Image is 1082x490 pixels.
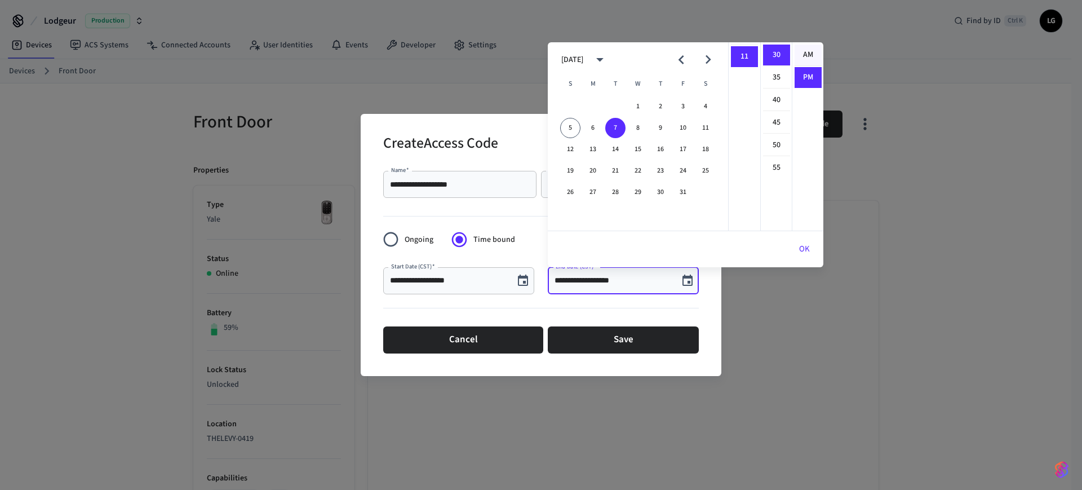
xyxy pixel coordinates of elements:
ul: Select meridiem [792,42,823,231]
button: 20 [583,161,603,181]
div: [DATE] [561,54,583,66]
ul: Select minutes [760,42,792,231]
label: End Date (CST) [556,262,596,271]
li: 11 hours [731,46,758,67]
button: Choose date, selected date is Oct 5, 2025 [512,270,534,292]
button: Next month [695,46,721,73]
li: 40 minutes [763,90,790,111]
button: Choose date, selected date is Oct 7, 2025 [676,270,699,292]
button: 18 [695,139,716,160]
button: 15 [628,139,648,160]
button: 23 [650,161,671,181]
button: 10 [673,118,693,138]
button: 25 [695,161,716,181]
button: Save [548,326,699,354]
button: 30 [650,182,671,202]
button: 29 [628,182,648,202]
span: Time bound [473,234,515,246]
button: 28 [605,182,626,202]
button: 4 [695,96,716,117]
button: 1 [628,96,648,117]
button: 21 [605,161,626,181]
button: 3 [673,96,693,117]
button: 16 [650,139,671,160]
button: Previous month [668,46,694,73]
button: Cancel [383,326,543,354]
li: PM [795,67,822,88]
li: AM [795,45,822,66]
button: 12 [560,139,580,160]
button: 5 [560,118,580,138]
button: 14 [605,139,626,160]
button: 7 [605,118,626,138]
li: 35 minutes [763,67,790,89]
button: 19 [560,161,580,181]
span: Tuesday [605,73,626,95]
span: Ongoing [405,234,433,246]
li: 45 minutes [763,112,790,134]
button: 11 [695,118,716,138]
button: 6 [583,118,603,138]
button: calendar view is open, switch to year view [587,46,613,73]
button: 22 [628,161,648,181]
button: 26 [560,182,580,202]
label: Start Date (CST) [391,262,434,271]
span: Wednesday [628,73,648,95]
span: Thursday [650,73,671,95]
li: 55 minutes [763,157,790,178]
span: Sunday [560,73,580,95]
button: 31 [673,182,693,202]
button: OK [786,236,823,263]
button: 27 [583,182,603,202]
button: 8 [628,118,648,138]
span: Monday [583,73,603,95]
button: 9 [650,118,671,138]
ul: Select hours [729,42,760,231]
button: 24 [673,161,693,181]
span: Friday [673,73,693,95]
button: 13 [583,139,603,160]
button: 2 [650,96,671,117]
li: 50 minutes [763,135,790,156]
span: Saturday [695,73,716,95]
button: 17 [673,139,693,160]
li: 30 minutes [763,45,790,66]
h2: Create Access Code [383,127,498,162]
img: SeamLogoGradient.69752ec5.svg [1055,461,1068,479]
label: Name [391,166,409,174]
